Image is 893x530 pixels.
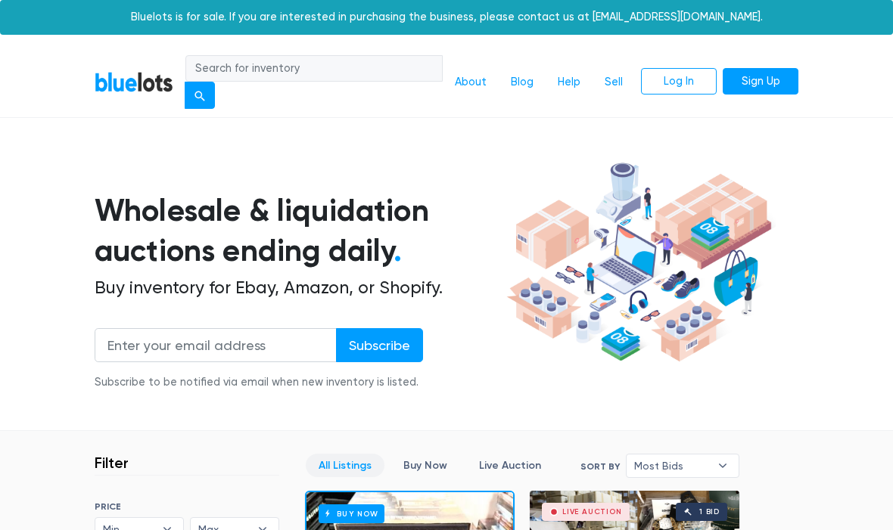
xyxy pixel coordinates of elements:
[95,454,129,472] h3: Filter
[185,55,443,82] input: Search for inventory
[95,71,173,93] a: BlueLots
[95,328,337,362] input: Enter your email address
[95,501,279,512] h6: PRICE
[723,68,798,95] a: Sign Up
[443,68,499,97] a: About
[546,68,593,97] a: Help
[390,454,460,477] a: Buy Now
[95,191,503,271] h1: Wholesale & liquidation auctions ending daily
[336,328,423,362] input: Subscribe
[593,68,635,97] a: Sell
[503,157,776,367] img: hero-ee84e7d0318cb26816c560f6b4441b76977f77a177738b4e94f68c95b2b83dbb.png
[580,460,620,473] label: Sort By
[394,232,402,269] span: .
[562,508,622,516] div: Live Auction
[466,454,554,477] a: Live Auction
[319,504,384,523] h6: Buy Now
[499,68,546,97] a: Blog
[306,454,384,477] a: All Listings
[699,508,720,516] div: 1 bid
[641,68,717,95] a: Log In
[95,277,503,299] h2: Buy inventory for Ebay, Amazon, or Shopify.
[95,374,423,391] div: Subscribe to be notified via email when new inventory is listed.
